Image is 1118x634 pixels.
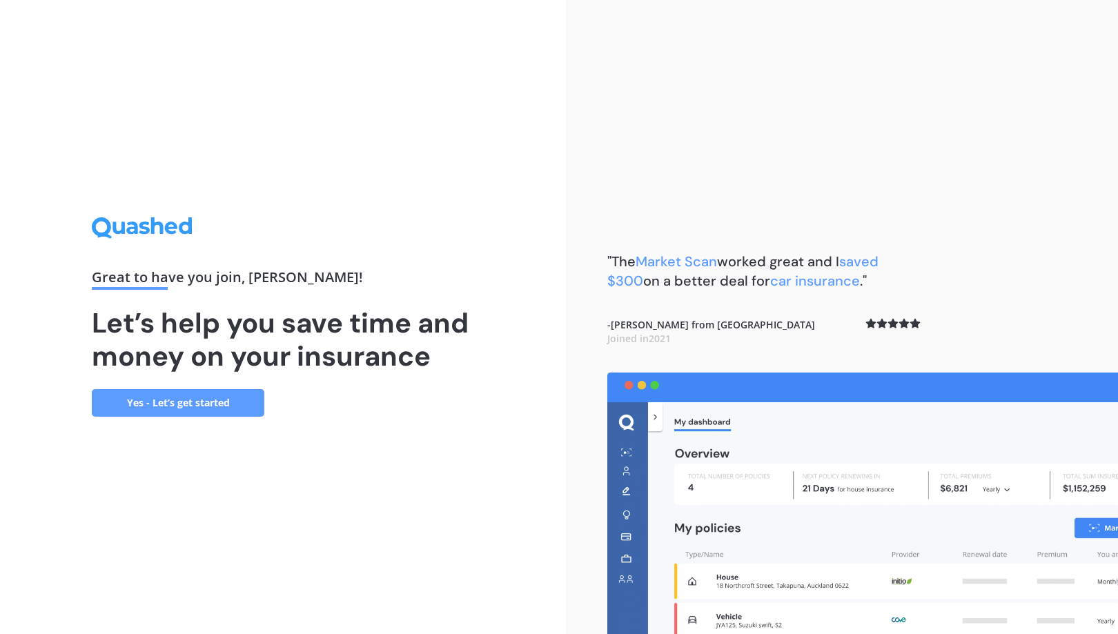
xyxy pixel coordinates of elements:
[607,318,815,345] b: - [PERSON_NAME] from [GEOGRAPHIC_DATA]
[607,332,671,345] span: Joined in 2021
[607,373,1118,634] img: dashboard.webp
[92,270,474,290] div: Great to have you join , [PERSON_NAME] !
[92,306,474,373] h1: Let’s help you save time and money on your insurance
[607,252,879,290] span: saved $300
[607,252,879,290] b: "The worked great and I on a better deal for ."
[636,252,717,270] span: Market Scan
[92,389,264,417] a: Yes - Let’s get started
[770,272,860,290] span: car insurance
